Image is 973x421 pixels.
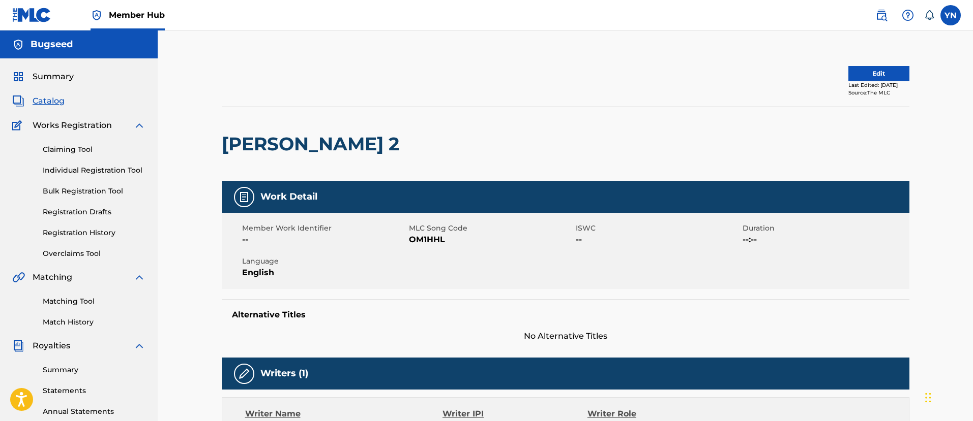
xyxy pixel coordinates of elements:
span: -- [576,234,740,246]
img: Accounts [12,39,24,51]
h5: Writers (1) [260,368,308,379]
span: Royalties [33,340,70,352]
span: ISWC [576,223,740,234]
h5: Alternative Titles [232,310,899,320]
div: Source: The MLC [848,89,909,96]
span: Matching [33,271,72,283]
img: Work Detail [238,191,250,203]
span: Member Work Identifier [242,223,406,234]
iframe: Chat Widget [922,372,973,421]
img: Catalog [12,95,24,107]
img: Top Rightsholder [91,9,103,21]
span: MLC Song Code [409,223,573,234]
img: Royalties [12,340,24,352]
img: MLC Logo [12,8,51,22]
div: Writer IPI [443,408,587,420]
img: search [875,9,888,21]
span: OM1HHL [409,234,573,246]
a: Annual Statements [43,406,145,417]
img: Summary [12,71,24,83]
span: Duration [743,223,907,234]
a: CatalogCatalog [12,95,65,107]
img: Writers [238,368,250,380]
a: Overclaims Tool [43,248,145,259]
a: Registration Drafts [43,207,145,217]
div: Writer Role [587,408,719,420]
img: expand [133,340,145,352]
span: Works Registration [33,119,112,132]
img: Works Registration [12,119,25,132]
div: ドラッグ [925,382,931,413]
div: Help [898,5,918,25]
img: Matching [12,271,25,283]
a: Claiming Tool [43,144,145,155]
span: Member Hub [109,9,165,21]
div: Last Edited: [DATE] [848,81,909,89]
h5: Bugseed [31,39,73,50]
a: Public Search [871,5,892,25]
div: Notifications [924,10,934,20]
h5: Work Detail [260,191,317,203]
span: English [242,267,406,279]
span: Summary [33,71,74,83]
div: User Menu [940,5,961,25]
h2: [PERSON_NAME] 2 [222,133,404,155]
a: Matching Tool [43,296,145,307]
span: -- [242,234,406,246]
a: Match History [43,317,145,328]
img: expand [133,271,145,283]
a: SummarySummary [12,71,74,83]
a: Summary [43,365,145,375]
img: expand [133,119,145,132]
a: Bulk Registration Tool [43,186,145,197]
img: help [902,9,914,21]
div: チャットウィジェット [922,372,973,421]
a: Statements [43,385,145,396]
button: Edit [848,66,909,81]
span: Catalog [33,95,65,107]
div: Writer Name [245,408,443,420]
span: Language [242,256,406,267]
a: Individual Registration Tool [43,165,145,176]
a: Registration History [43,228,145,238]
span: --:-- [743,234,907,246]
span: No Alternative Titles [222,330,909,342]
